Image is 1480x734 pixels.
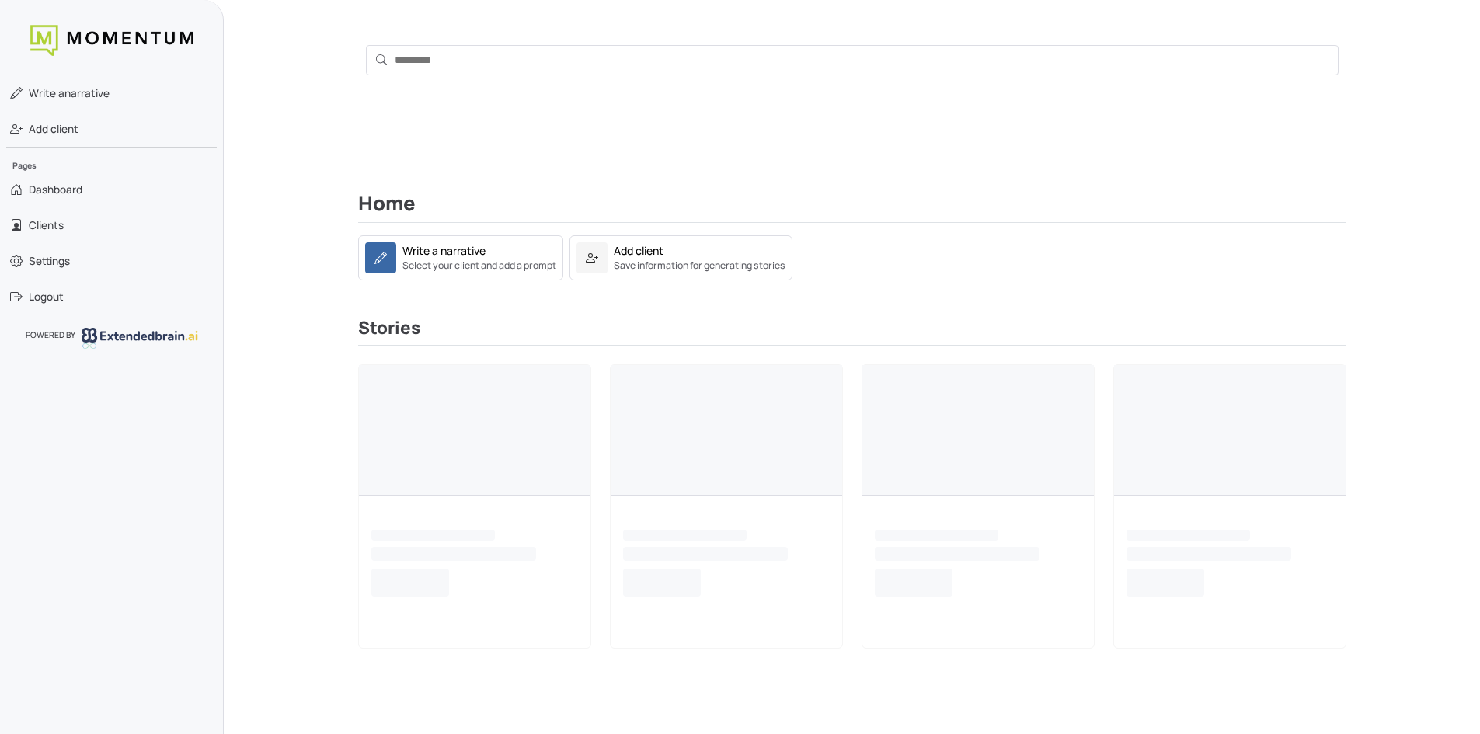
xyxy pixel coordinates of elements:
span: Dashboard [29,182,82,197]
a: Write a narrativeSelect your client and add a prompt [358,249,563,263]
h3: Stories [358,318,1346,346]
img: logo [82,328,198,348]
img: logo [30,25,193,56]
a: Add clientSave information for generating stories [569,235,792,280]
small: Select your client and add a prompt [402,259,556,273]
div: Write a narrative [402,242,486,259]
span: Write a [29,86,64,100]
span: narrative [29,85,110,101]
a: Add clientSave information for generating stories [569,249,792,263]
span: Add client [29,121,78,137]
div: Add client [614,242,663,259]
small: Save information for generating stories [614,259,785,273]
span: Logout [29,289,64,304]
span: Clients [29,217,64,233]
h2: Home [358,192,1346,223]
span: Settings [29,253,70,269]
a: Write a narrativeSelect your client and add a prompt [358,235,563,280]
